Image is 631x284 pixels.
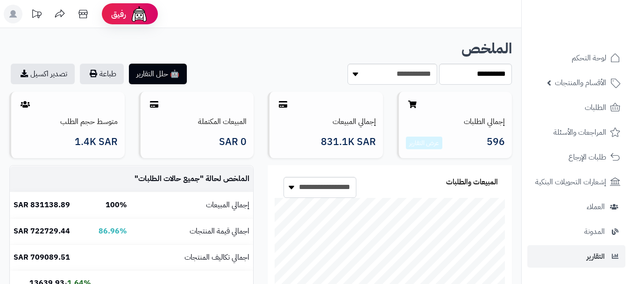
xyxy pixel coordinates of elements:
[198,116,247,127] a: المبيعات المكتملة
[138,173,200,184] span: جميع حالات الطلبات
[80,64,124,84] button: طباعة
[461,37,512,59] b: الملخص
[409,138,439,148] a: عرض التقارير
[464,116,505,127] a: إجمالي الطلبات
[535,175,606,189] span: إشعارات التحويلات البنكية
[14,199,70,211] b: 831138.89 SAR
[527,196,625,218] a: العملاء
[527,171,625,193] a: إشعارات التحويلات البنكية
[487,137,505,150] span: 596
[446,178,498,187] h3: المبيعات والطلبات
[527,47,625,69] a: لوحة التحكم
[321,137,376,147] span: 831.1K SAR
[587,250,605,263] span: التقارير
[567,25,622,45] img: logo-2.png
[131,192,253,218] td: إجمالي المبيعات
[130,5,149,23] img: ai-face.png
[11,64,75,84] a: تصدير اكسيل
[527,245,625,268] a: التقارير
[129,64,187,84] button: 🤖 حلل التقارير
[14,252,70,263] b: 709089.51 SAR
[14,226,70,237] b: 722729.44 SAR
[584,225,605,238] span: المدونة
[527,121,625,144] a: المراجعات والأسئلة
[587,200,605,213] span: العملاء
[527,96,625,119] a: الطلبات
[131,166,253,192] td: الملخص لحالة " "
[219,137,247,147] span: 0 SAR
[568,151,606,164] span: طلبات الإرجاع
[131,245,253,270] td: اجمالي تكاليف المنتجات
[111,8,126,20] span: رفيق
[553,126,606,139] span: المراجعات والأسئلة
[333,116,376,127] a: إجمالي المبيعات
[25,5,48,26] a: تحديثات المنصة
[527,220,625,243] a: المدونة
[572,51,606,65] span: لوحة التحكم
[555,76,606,89] span: الأقسام والمنتجات
[527,146,625,168] a: طلبات الإرجاع
[106,199,127,211] b: 100%
[60,116,118,127] a: متوسط حجم الطلب
[585,101,606,114] span: الطلبات
[99,226,127,237] b: 86.96%
[75,137,118,147] span: 1.4K SAR
[131,218,253,244] td: اجمالي قيمة المنتجات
